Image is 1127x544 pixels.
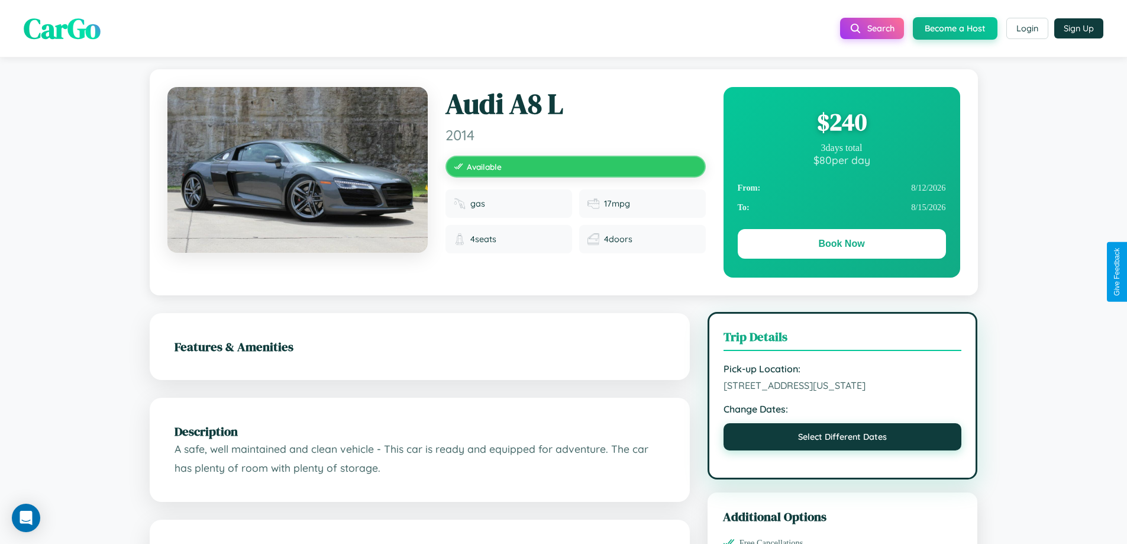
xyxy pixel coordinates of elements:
span: 4 doors [604,234,632,244]
strong: To: [738,202,750,213]
strong: From: [738,183,761,193]
h3: Additional Options [723,508,963,525]
strong: Pick-up Location: [724,363,962,375]
span: 17 mpg [604,198,630,209]
div: Open Intercom Messenger [12,504,40,532]
strong: Change Dates: [724,403,962,415]
img: Fuel type [454,198,466,210]
button: Sign Up [1054,18,1103,38]
span: Search [867,23,895,34]
span: 2014 [445,126,706,144]
span: [STREET_ADDRESS][US_STATE] [724,379,962,391]
button: Select Different Dates [724,423,962,450]
button: Book Now [738,229,946,259]
span: Available [467,162,502,172]
button: Search [840,18,904,39]
span: 4 seats [470,234,496,244]
div: Give Feedback [1113,248,1121,296]
div: 3 days total [738,143,946,153]
p: A safe, well maintained and clean vehicle - This car is ready and equipped for adventure. The car... [175,440,665,477]
span: gas [470,198,485,209]
div: $ 240 [738,106,946,138]
img: Audi A8 L 2014 [167,87,428,253]
div: 8 / 12 / 2026 [738,178,946,198]
span: CarGo [24,9,101,48]
h2: Features & Amenities [175,338,665,355]
img: Fuel efficiency [587,198,599,210]
h3: Trip Details [724,328,962,351]
img: Seats [454,233,466,245]
div: 8 / 15 / 2026 [738,198,946,217]
button: Login [1006,18,1048,39]
button: Become a Host [913,17,997,40]
div: $ 80 per day [738,153,946,166]
h2: Description [175,423,665,440]
img: Doors [587,233,599,245]
h1: Audi A8 L [445,87,706,121]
